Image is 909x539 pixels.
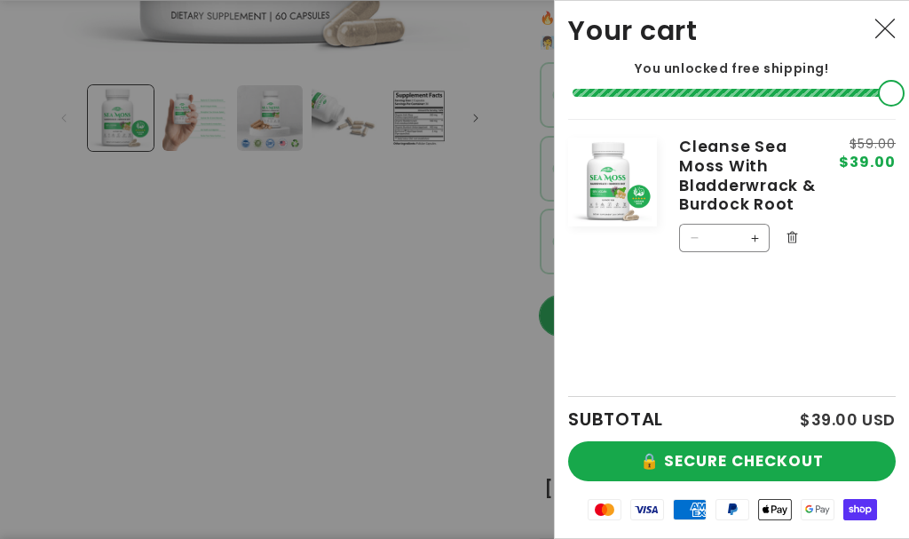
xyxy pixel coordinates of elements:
[866,10,905,49] button: Close
[568,60,896,76] p: You unlocked free shipping!
[679,138,816,215] a: Cleanse Sea Moss With Bladderwrack & Burdock Root
[839,138,896,150] s: $59.00
[708,224,740,252] input: Quantity for Cleanse Sea Moss With Bladderwrack &amp; Burdock Root
[568,441,896,481] button: 🔒 SECURE CHECKOUT
[800,412,896,428] p: $39.00 USD
[779,225,805,251] button: Remove Cleanse Sea Moss With Bladderwrack & Burdock Root
[568,14,698,47] h2: Your cart
[568,410,663,428] h2: SUBTOTAL
[839,155,896,170] span: $39.00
